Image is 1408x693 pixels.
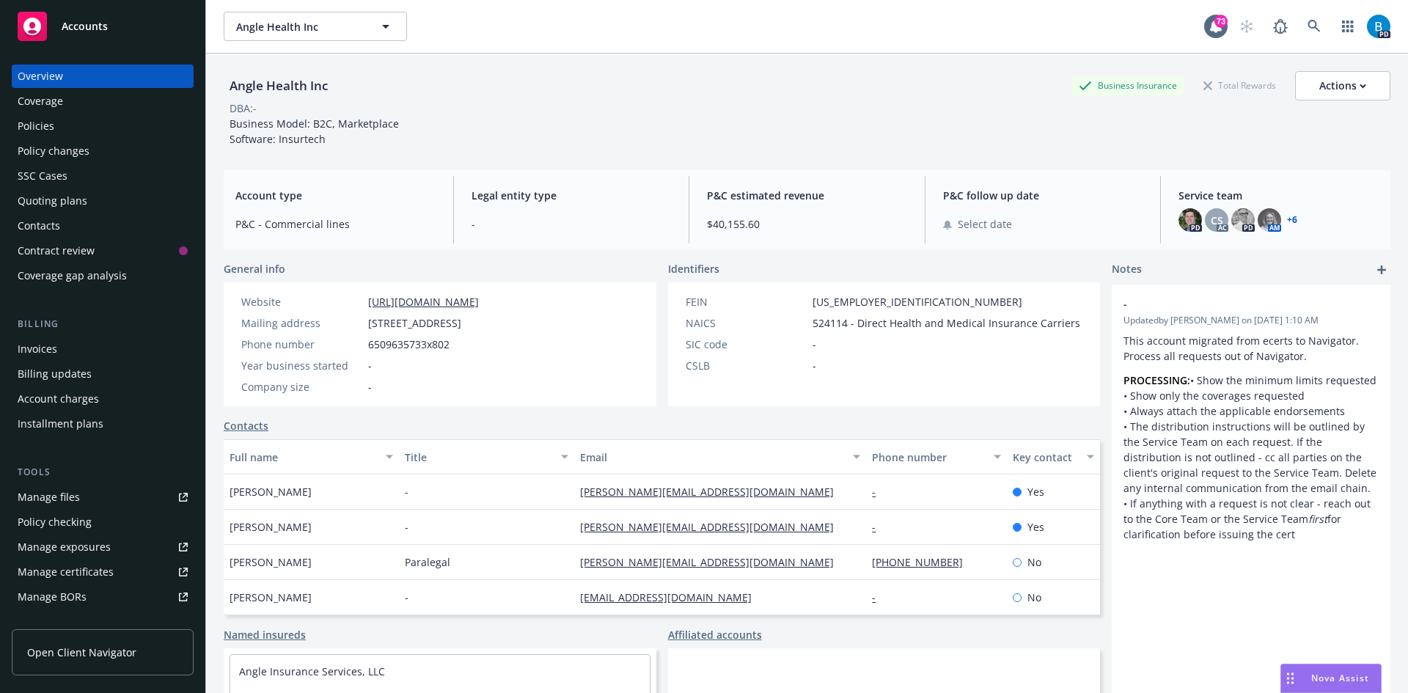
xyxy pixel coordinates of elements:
[18,585,87,609] div: Manage BORs
[18,239,95,263] div: Contract review
[580,485,846,499] a: [PERSON_NAME][EMAIL_ADDRESS][DOMAIN_NAME]
[12,239,194,263] a: Contract review
[1280,664,1382,693] button: Nova Assist
[580,520,846,534] a: [PERSON_NAME][EMAIL_ADDRESS][DOMAIN_NAME]
[18,139,89,163] div: Policy changes
[62,21,108,32] span: Accounts
[1123,296,1341,312] span: -
[1232,12,1261,41] a: Start snowing
[1266,12,1295,41] a: Report a Bug
[18,535,111,559] div: Manage exposures
[405,590,408,605] span: -
[872,485,887,499] a: -
[1027,519,1044,535] span: Yes
[235,188,436,203] span: Account type
[686,294,807,309] div: FEIN
[1178,208,1202,232] img: photo
[241,358,362,373] div: Year business started
[12,6,194,47] a: Accounts
[224,12,407,41] button: Angle Health Inc
[1112,261,1142,279] span: Notes
[707,216,907,232] span: $40,155.60
[368,295,479,309] a: [URL][DOMAIN_NAME]
[574,439,866,474] button: Email
[1281,664,1299,692] div: Drag to move
[12,214,194,238] a: Contacts
[18,387,99,411] div: Account charges
[12,362,194,386] a: Billing updates
[1112,285,1390,554] div: -Updatedby [PERSON_NAME] on [DATE] 1:10 AMThis account migrated from ecerts to Navigator. Process...
[18,65,63,88] div: Overview
[368,358,372,373] span: -
[18,164,67,188] div: SSC Cases
[12,560,194,584] a: Manage certificates
[12,139,194,163] a: Policy changes
[18,560,114,584] div: Manage certificates
[230,554,312,570] span: [PERSON_NAME]
[12,412,194,436] a: Installment plans
[18,510,92,534] div: Policy checking
[580,450,844,465] div: Email
[405,554,450,570] span: Paralegal
[1027,484,1044,499] span: Yes
[230,519,312,535] span: [PERSON_NAME]
[12,465,194,480] div: Tools
[18,189,87,213] div: Quoting plans
[18,485,80,509] div: Manage files
[12,189,194,213] a: Quoting plans
[813,294,1022,309] span: [US_EMPLOYER_IDENTIFICATION_NUMBER]
[241,294,362,309] div: Website
[1287,216,1297,224] a: +6
[224,418,268,433] a: Contacts
[230,450,377,465] div: Full name
[18,264,127,287] div: Coverage gap analysis
[405,450,552,465] div: Title
[12,585,194,609] a: Manage BORs
[1258,208,1281,232] img: photo
[1308,512,1327,526] em: first
[580,555,846,569] a: [PERSON_NAME][EMAIL_ADDRESS][DOMAIN_NAME]
[230,484,312,499] span: [PERSON_NAME]
[813,315,1080,331] span: 524114 - Direct Health and Medical Insurance Carriers
[224,439,399,474] button: Full name
[12,89,194,113] a: Coverage
[1367,15,1390,38] img: photo
[224,76,334,95] div: Angle Health Inc
[1211,213,1223,228] span: CS
[18,362,92,386] div: Billing updates
[1123,373,1379,542] p: • Show the minimum limits requested • Show only the coverages requested • Always attach the appli...
[872,520,887,534] a: -
[18,610,129,634] div: Summary of insurance
[580,590,763,604] a: [EMAIL_ADDRESS][DOMAIN_NAME]
[12,535,194,559] a: Manage exposures
[668,261,719,276] span: Identifiers
[236,19,363,34] span: Angle Health Inc
[1214,15,1228,28] div: 73
[686,358,807,373] div: CSLB
[12,264,194,287] a: Coverage gap analysis
[368,337,450,352] span: 6509635733x802
[230,117,399,146] span: Business Model: B2C, Marketplace Software: Insurtech
[18,89,63,113] div: Coverage
[399,439,574,474] button: Title
[224,261,285,276] span: General info
[235,216,436,232] span: P&C - Commercial lines
[1299,12,1329,41] a: Search
[813,337,816,352] span: -
[872,590,887,604] a: -
[241,337,362,352] div: Phone number
[1196,76,1283,95] div: Total Rewards
[872,555,975,569] a: [PHONE_NUMBER]
[1295,71,1390,100] button: Actions
[1071,76,1184,95] div: Business Insurance
[472,216,672,232] span: -
[405,484,408,499] span: -
[872,450,984,465] div: Phone number
[943,188,1143,203] span: P&C follow up date
[12,510,194,534] a: Policy checking
[12,114,194,138] a: Policies
[1123,333,1379,364] p: This account migrated from ecerts to Navigator. Process all requests out of Navigator.
[866,439,1006,474] button: Phone number
[1013,450,1078,465] div: Key contact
